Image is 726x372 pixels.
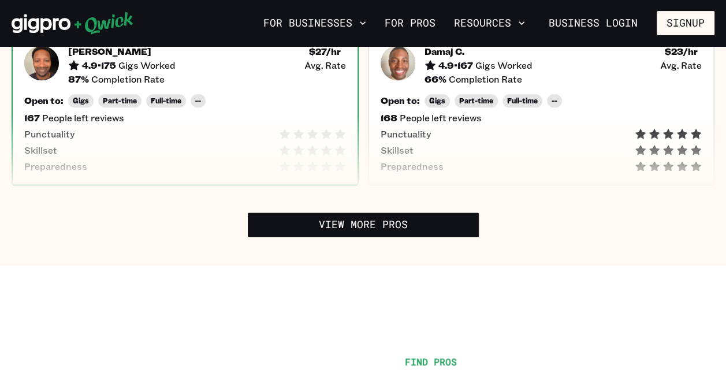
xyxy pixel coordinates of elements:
[24,46,59,80] img: Pro headshot
[195,96,201,105] span: --
[12,33,359,185] button: Pro headshot[PERSON_NAME]4.9•175Gigs Worked$27/hr Avg. Rate87%Completion RateOpen to:GigsPart-tim...
[304,59,346,71] span: Avg. Rate
[552,96,557,105] span: --
[449,73,522,85] span: Completion Rate
[475,59,533,71] span: Gigs Worked
[381,161,444,172] span: Preparedness
[73,96,89,105] span: Gigs
[68,46,151,57] h5: [PERSON_NAME]
[24,112,40,124] h5: 167
[309,46,341,57] h5: $ 27 /hr
[24,161,87,172] span: Preparedness
[660,59,702,71] span: Avg. Rate
[425,46,464,57] h5: Damaj C.
[248,213,479,237] a: View More Pros
[68,73,89,85] h5: 87 %
[459,96,493,105] span: Part-time
[259,13,371,33] button: For Businesses
[380,13,440,33] a: For Pros
[151,96,181,105] span: Full-time
[42,112,124,124] span: People left reviews
[507,96,538,105] span: Full-time
[103,96,137,105] span: Part-time
[405,355,457,367] span: Find Pros
[381,144,414,156] span: Skillset
[449,13,530,33] button: Resources
[381,95,420,106] h5: Open to:
[657,11,714,35] button: Signup
[91,73,165,85] span: Completion Rate
[24,144,57,156] span: Skillset
[425,73,446,85] h5: 66 %
[438,59,473,71] h5: 4.9 • 167
[665,46,698,57] h5: $ 23 /hr
[381,128,431,140] span: Punctuality
[381,46,415,80] img: Pro headshot
[368,33,715,185] button: Pro headshotDamaj C.4.9•167Gigs Worked$23/hr Avg. Rate66%Completion RateOpen to:GigsPart-timeFull...
[539,11,647,35] a: Business Login
[24,95,64,106] h5: Open to:
[118,59,176,71] span: Gigs Worked
[24,128,75,140] span: Punctuality
[381,112,397,124] h5: 168
[82,59,116,71] h5: 4.9 • 175
[429,96,445,105] span: Gigs
[400,112,482,124] span: People left reviews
